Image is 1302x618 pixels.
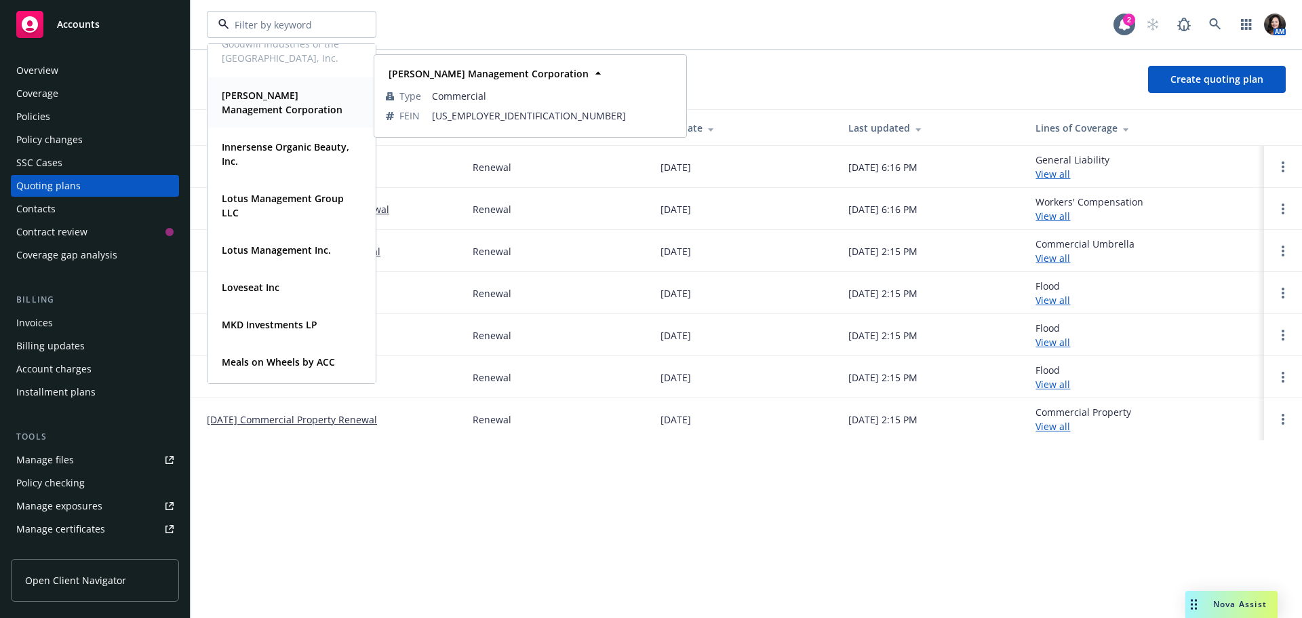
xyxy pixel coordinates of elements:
a: Open options [1275,243,1291,259]
div: [DATE] 2:15 PM [848,370,918,385]
input: Filter by keyword [229,18,349,32]
a: Report a Bug [1170,11,1198,38]
div: Installment plans [16,381,96,403]
div: Renewal [473,370,511,385]
div: Billing updates [16,335,85,357]
div: Policy checking [16,472,85,494]
div: Renewal [473,202,511,216]
div: SSC Cases [16,152,62,174]
a: Manage exposures [11,495,179,517]
img: photo [1264,14,1286,35]
a: View all [1035,294,1070,307]
button: Nova Assist [1185,591,1278,618]
a: Installment plans [11,381,179,403]
a: Open options [1275,411,1291,427]
a: Coverage [11,83,179,104]
a: Open options [1275,201,1291,217]
span: [US_EMPLOYER_IDENTIFICATION_NUMBER] [432,109,675,123]
strong: Meals on Wheels by ACC [222,355,335,368]
span: Type [399,89,421,103]
a: Open options [1275,159,1291,175]
div: Workers' Compensation [1035,195,1143,223]
a: View all [1035,336,1070,349]
div: Tools [11,430,179,444]
div: [DATE] 2:15 PM [848,412,918,427]
div: Due date [660,121,827,135]
span: Nova Assist [1213,598,1267,610]
div: Flood [1035,363,1070,391]
div: [DATE] [660,412,691,427]
a: Manage claims [11,541,179,563]
div: Policy changes [16,129,83,151]
div: Manage certificates [16,518,105,540]
strong: Loveseat Inc [222,281,279,294]
div: 2 [1123,14,1135,26]
a: View all [1035,210,1070,223]
div: Contract review [16,221,87,243]
div: Overview [16,60,58,81]
a: Open options [1275,285,1291,301]
div: General Liability [1035,153,1109,181]
div: [DATE] [660,286,691,301]
a: View all [1035,420,1070,433]
div: Coverage gap analysis [16,244,117,266]
a: Coverage gap analysis [11,244,179,266]
a: Overview [11,60,179,81]
div: [DATE] [660,370,691,385]
div: Policies [16,106,50,128]
a: SSC Cases [11,152,179,174]
a: Billing updates [11,335,179,357]
div: [DATE] 6:16 PM [848,202,918,216]
strong: [PERSON_NAME] Management Corporation [389,67,589,80]
a: Account charges [11,358,179,380]
div: Renewal [473,412,511,427]
a: Contacts [11,198,179,220]
div: [DATE] 2:15 PM [848,328,918,343]
div: Coverage [16,83,58,104]
div: Contacts [16,198,56,220]
strong: Lotus Management Inc. [222,244,331,256]
div: Account charges [16,358,92,380]
a: Policy checking [11,472,179,494]
a: Accounts [11,5,179,43]
div: Flood [1035,321,1070,349]
div: Manage claims [16,541,85,563]
a: Manage files [11,449,179,471]
span: Commercial [432,89,675,103]
a: Open options [1275,369,1291,385]
div: Renewal [473,286,511,301]
span: FEIN [399,109,420,123]
a: Contract review [11,221,179,243]
a: Search [1202,11,1229,38]
div: [DATE] 6:16 PM [848,160,918,174]
div: Manage exposures [16,495,102,517]
a: View all [1035,378,1070,391]
strong: Innersense Organic Beauty, Inc. [222,140,349,168]
span: Create quoting plan [1170,73,1263,85]
a: Manage certificates [11,518,179,540]
div: Lines of Coverage [1035,121,1253,135]
div: [DATE] [660,244,691,258]
a: Switch app [1233,11,1260,38]
a: Quoting plans [11,175,179,197]
a: Start snowing [1139,11,1166,38]
div: [DATE] [660,202,691,216]
a: Create quoting plan [1148,66,1286,93]
div: Renewal [473,244,511,258]
a: View all [1035,168,1070,180]
a: Open options [1275,327,1291,343]
div: Drag to move [1185,591,1202,618]
div: Last updated [848,121,1014,135]
div: Commercial Property [1035,405,1131,433]
strong: MKD Investments LP [222,318,317,331]
div: Renewal [473,328,511,343]
a: Policy changes [11,129,179,151]
div: Billing [11,293,179,307]
div: [DATE] 2:15 PM [848,244,918,258]
a: Policies [11,106,179,128]
div: [DATE] 2:15 PM [848,286,918,301]
a: Invoices [11,312,179,334]
div: Flood [1035,279,1070,307]
span: Goodwill Industries of the [GEOGRAPHIC_DATA], Inc. [222,37,359,65]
